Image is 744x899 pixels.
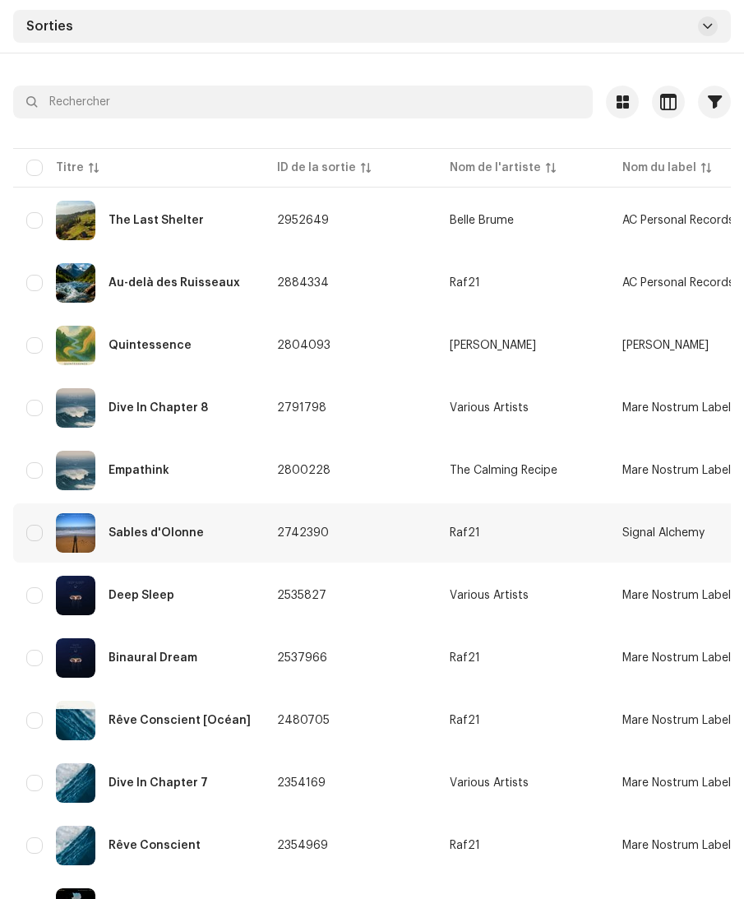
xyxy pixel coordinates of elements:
[56,576,95,615] img: 546a9694-d68c-448d-a212-624de0d85f4a
[450,340,596,351] span: Andres Alborok
[622,527,705,539] span: Signal Alchemy
[450,527,480,539] div: Raf21
[450,277,480,289] div: Raf21
[450,590,596,601] span: Various Artists
[450,777,529,789] div: Various Artists
[277,402,326,414] span: 2791798
[622,340,709,351] span: Andres Alborok
[56,201,95,240] img: 185a241d-924e-4639-86dd-305a511a9e69
[450,840,596,851] span: Raf21
[109,527,204,539] div: Sables d'Olonne
[56,763,95,803] img: 8126d6b9-d1a5-4b45-8d2e-9f69d575fef0
[450,215,514,226] div: Belle Brume
[109,215,204,226] div: The Last Shelter
[450,715,596,726] span: Raf21
[56,513,95,553] img: 7bc7d7b6-d06a-4344-90c9-97a49540b06f
[56,701,95,740] img: 9044472b-ff24-4ef1-b5e9-f1a4a3b7c90a
[56,326,95,365] img: 4cd43816-5875-4838-921c-39fdde74fc8c
[622,715,731,726] span: Mare Nostrum Label
[26,20,73,33] span: Sorties
[109,465,169,476] div: Empathink
[450,715,480,726] div: Raf21
[277,777,326,789] span: 2354169
[622,777,731,789] span: Mare Nostrum Label
[56,388,95,428] img: ac0bef7b-cb3f-4a3b-a59c-eefba8ec2517
[277,340,330,351] span: 2804093
[450,527,596,539] span: Raf21
[109,715,251,726] div: Rêve Conscient [Océan]
[277,527,329,539] span: 2742390
[622,215,734,226] span: AC Personal Records
[13,86,593,118] input: Rechercher
[450,340,536,351] div: [PERSON_NAME]
[622,277,734,289] span: AC Personal Records
[450,402,596,414] span: Various Artists
[450,652,596,664] span: Raf21
[450,777,596,789] span: Various Artists
[450,465,596,476] span: The Calming Recipe
[622,590,731,601] span: Mare Nostrum Label
[56,263,95,303] img: 44508980-5026-4489-b3b1-008ba7833568
[109,277,240,289] div: Au-delà des Ruisseaux
[277,840,328,851] span: 2354969
[622,652,731,664] span: Mare Nostrum Label
[56,451,95,490] img: 2454513f-bcf9-4bdf-bd0d-953ee6877ee2
[56,638,95,678] img: 9dec335a-1b06-457c-8436-884e8a10f6f7
[109,840,201,851] div: Rêve Conscient
[56,160,84,176] div: Titre
[450,215,596,226] span: Belle Brume
[622,160,696,176] div: Nom du label
[450,652,480,664] div: Raf21
[450,402,529,414] div: Various Artists
[622,465,731,476] span: Mare Nostrum Label
[277,215,329,226] span: 2952649
[450,590,529,601] div: Various Artists
[277,590,326,601] span: 2535827
[109,652,197,664] div: Binaural Dream
[277,652,327,664] span: 2537966
[109,777,208,789] div: Dive In Chapter 7
[450,840,480,851] div: Raf21
[109,590,174,601] div: Deep Sleep
[450,277,596,289] span: Raf21
[450,465,557,476] div: The Calming Recipe
[109,402,208,414] div: Dive In Chapter 8
[450,160,541,176] div: Nom de l'artiste
[277,277,329,289] span: 2884334
[56,826,95,865] img: 0bb1b28a-b4da-4cf4-8df7-c38d2ae8fa45
[277,465,330,476] span: 2800228
[622,402,731,414] span: Mare Nostrum Label
[622,840,731,851] span: Mare Nostrum Label
[277,160,356,176] div: ID de la sortie
[277,715,330,726] span: 2480705
[109,340,192,351] div: Quintessence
